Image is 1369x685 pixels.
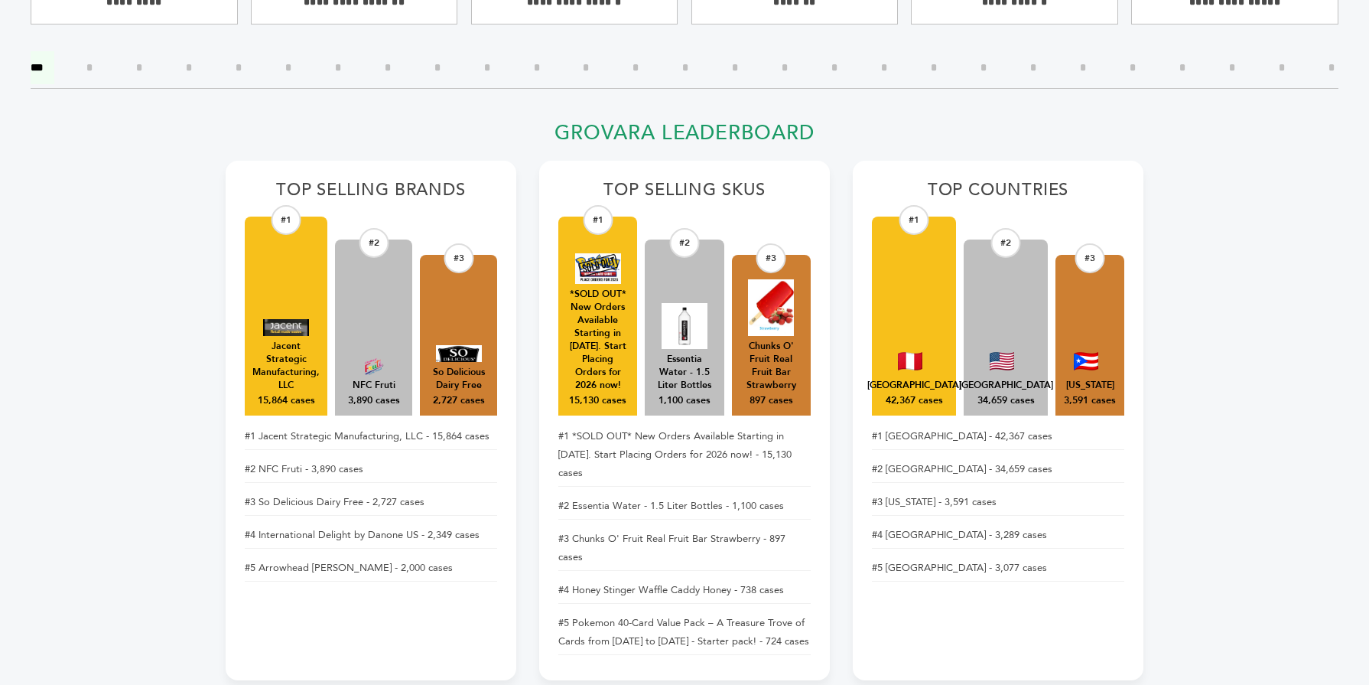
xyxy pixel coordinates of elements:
img: Jacent Strategic Manufacturing, LLC [263,319,309,336]
div: United States [959,379,1053,392]
li: #5 Pokemon 40-Card Value Pack – A Treasure Trove of Cards from [DATE] to [DATE] - Starter pack! -... [558,610,811,655]
li: #3 [US_STATE] - 3,591 cases [872,489,1124,516]
div: 42,367 cases [886,394,943,408]
img: Chunks O' Fruit Real Fruit Bar Strawberry [748,279,794,336]
div: #2 [359,228,389,258]
li: #2 Essentia Water - 1.5 Liter Bottles - 1,100 cases [558,493,811,520]
li: #1 [GEOGRAPHIC_DATA] - 42,367 cases [872,423,1124,450]
div: 15,864 cases [258,394,315,408]
li: #4 International Delight by Danone US - 2,349 cases [245,522,497,549]
div: 34,659 cases [977,394,1035,408]
div: #3 [444,243,473,273]
img: So Delicious Dairy Free [436,345,482,362]
div: #1 [583,205,613,235]
div: #2 [669,228,699,258]
li: #2 [GEOGRAPHIC_DATA] - 34,659 cases [872,456,1124,483]
div: 1,100 cases [658,394,711,408]
div: Chunks O' Fruit Real Fruit Bar Strawberry [740,340,803,392]
div: So Delicious Dairy Free [428,366,489,392]
div: Peru [867,379,961,392]
img: NFC Fruti [351,358,397,375]
div: 897 cases [750,394,793,408]
li: #1 Jacent Strategic Manufacturing, LLC - 15,864 cases [245,423,497,450]
div: 3,890 cases [348,394,400,408]
li: #5 [GEOGRAPHIC_DATA] - 3,077 cases [872,555,1124,582]
img: Puerto Rico Flag [1074,352,1098,370]
div: NFC Fruti [353,379,395,392]
img: Peru Flag [898,352,922,370]
div: #1 [899,205,929,235]
li: #1 *SOLD OUT* New Orders Available Starting in [DATE]. Start Placing Orders for 2026 now! - 15,13... [558,423,811,487]
img: *SOLD OUT* New Orders Available Starting in 2026. Start Placing Orders for 2026 now! [575,253,621,284]
div: #3 [1075,243,1105,273]
div: Jacent Strategic Manufacturing, LLC [252,340,320,392]
div: Essentia Water - 1.5 Liter Bottles [652,353,716,392]
h2: Top Selling Brands [245,180,497,209]
div: Puerto Rico [1066,379,1114,392]
div: #1 [272,205,301,235]
h2: Top Selling SKUs [558,180,811,209]
img: Essentia Water - 1.5 Liter Bottles [662,303,707,349]
h2: Top Countries [872,180,1124,209]
div: 3,591 cases [1064,394,1116,408]
li: #2 NFC Fruti - 3,890 cases [245,456,497,483]
div: #3 [756,243,786,273]
h2: Grovara Leaderboard [226,121,1143,154]
li: #5 Arrowhead [PERSON_NAME] - 2,000 cases [245,555,497,582]
div: 2,727 cases [433,394,485,408]
li: #4 [GEOGRAPHIC_DATA] - 3,289 cases [872,522,1124,549]
li: #4 Honey Stinger Waffle Caddy Honey - 738 cases [558,577,811,604]
li: #3 Chunks O' Fruit Real Fruit Bar Strawberry - 897 cases [558,526,811,571]
img: United States Flag [990,352,1014,370]
div: #2 [991,228,1021,258]
div: 15,130 cases [569,394,626,408]
li: #3 So Delicious Dairy Free - 2,727 cases [245,489,497,516]
div: *SOLD OUT* New Orders Available Starting in [DATE]. Start Placing Orders for 2026 now! [566,288,629,393]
